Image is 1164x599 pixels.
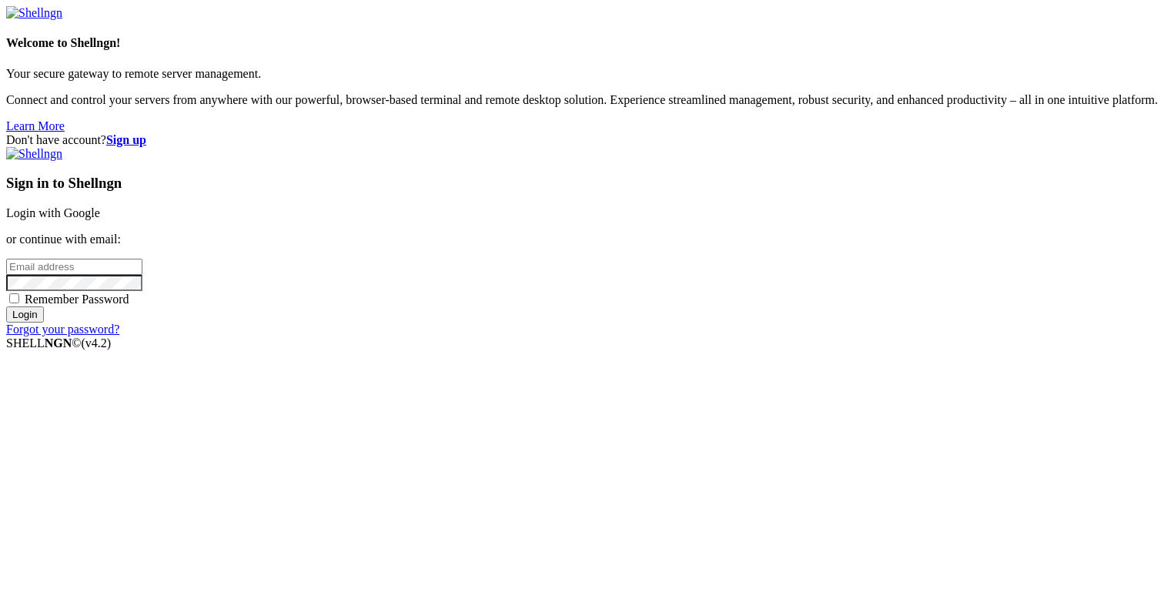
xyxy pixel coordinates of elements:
[6,36,1158,50] h4: Welcome to Shellngn!
[6,259,142,275] input: Email address
[6,175,1158,192] h3: Sign in to Shellngn
[45,336,72,350] b: NGN
[6,306,44,323] input: Login
[6,323,119,336] a: Forgot your password?
[6,119,65,132] a: Learn More
[25,293,129,306] span: Remember Password
[6,206,100,219] a: Login with Google
[6,6,62,20] img: Shellngn
[82,336,112,350] span: 4.2.0
[9,293,19,303] input: Remember Password
[6,67,1158,81] p: Your secure gateway to remote server management.
[6,147,62,161] img: Shellngn
[6,233,1158,246] p: or continue with email:
[6,133,1158,147] div: Don't have account?
[6,93,1158,107] p: Connect and control your servers from anywhere with our powerful, browser-based terminal and remo...
[6,336,111,350] span: SHELL ©
[106,133,146,146] a: Sign up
